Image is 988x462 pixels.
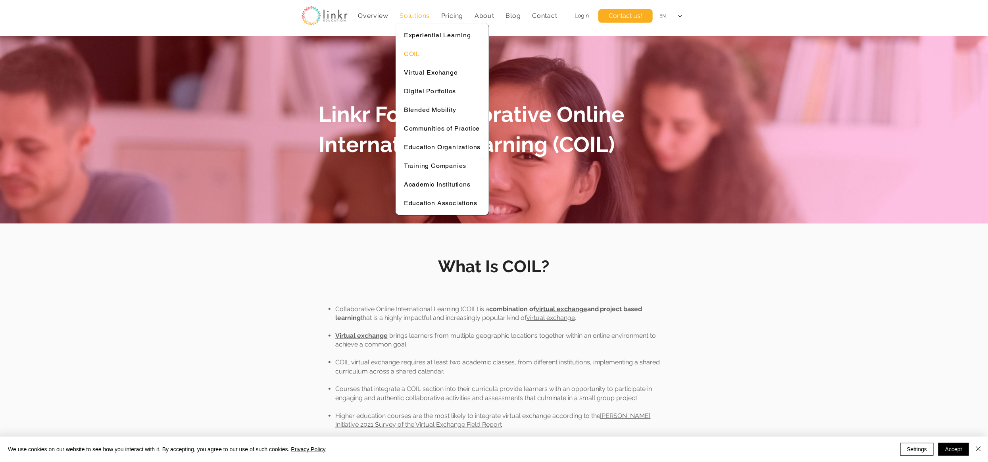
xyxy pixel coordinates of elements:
[335,358,664,376] p: COIL virtual exchange requires at least two academic classes, from different institutions, implem...
[609,12,642,20] span: Contact us!
[335,385,664,402] p: Courses that integrate a COIL section into their curricula provide learners with an opportunity t...
[324,402,664,411] p: ​
[335,412,664,429] p: Higher education courses are the most likely to integrate virtual exchange according to the
[400,12,430,19] span: Solutions
[335,331,664,349] p: brings learners from multiple geographic locations together within an online environment to achie...
[400,177,484,192] a: Academic Institutions
[291,446,325,452] a: Privacy Policy
[598,9,653,23] a: Contact us!
[404,181,471,188] span: Academic Institutions
[335,332,388,339] a: Virtual exchange
[400,46,484,62] a: COIL
[400,102,484,117] a: Blended Mobility
[404,87,456,95] span: Digital Portfolios
[404,50,420,58] span: COIL
[437,8,467,23] a: Pricing
[400,158,484,173] a: Training Companies
[404,106,456,114] span: Blended Mobility
[536,305,587,313] a: virtual exchange
[302,6,348,25] img: linkr_logo_transparentbg.png
[575,12,589,19] a: Login
[502,8,525,23] a: Blog
[938,443,969,456] button: Accept
[404,69,458,76] span: Virtual Exchange
[358,12,388,19] span: Overview
[400,83,484,99] a: Digital Portfolios
[400,27,484,43] a: Experiential Learning
[404,143,481,151] span: Education Organizations
[400,65,484,80] a: Virtual Exchange
[335,305,664,323] p: Collaborative Online International Learning (COIL) is a that is a highly impactful and increasing...
[354,8,392,23] a: Overview
[528,8,561,23] a: Contact
[404,125,480,132] span: Communities of Practice
[396,23,489,215] div: Solutions
[532,12,557,19] span: Contact
[404,199,477,207] span: Education Associations
[654,7,688,25] div: Language Selector: English
[354,8,561,23] nav: Site
[471,8,499,23] div: About
[900,443,934,456] button: Settings
[974,444,983,454] img: Close
[527,314,575,321] a: virtual exchange
[319,102,624,157] span: Linkr For Collaborative Online International Learning (COIL)
[404,162,466,169] span: Training Companies
[396,8,434,23] div: Solutions
[974,443,983,456] button: Close
[400,121,484,136] a: Communities of Practice
[400,195,484,211] a: Education Associations
[659,13,666,19] div: EN
[400,139,484,155] a: Education Organizations
[475,12,494,19] span: About
[8,446,326,453] span: We use cookies on our website to see how you interact with it. By accepting, you agree to our use...
[506,12,521,19] span: Blog
[441,12,463,19] span: Pricing
[438,257,550,276] span: What Is COIL?
[404,31,471,39] span: Experiential Learning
